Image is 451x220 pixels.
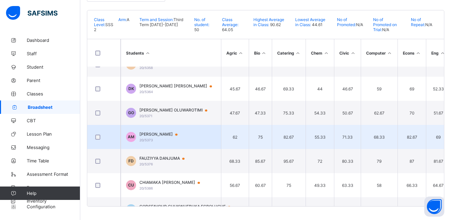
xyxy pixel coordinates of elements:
span: GODSFAVOUR CHUKWUEBUKA EGBOLUCHE [139,204,237,209]
i: Sort in Ascending Order [238,51,244,56]
th: Catering [272,39,306,67]
td: 69 [398,77,426,101]
i: Sort Ascending [145,51,151,56]
td: 69.33 [272,77,306,101]
span: Time Table [27,158,80,163]
td: 82.67 [398,125,426,149]
span: No. of student: [194,17,209,27]
i: Sort in Ascending Order [261,51,267,56]
td: 56.67 [221,173,249,197]
span: 64.05 [222,27,233,32]
span: N/A [425,22,432,27]
i: Sort in Ascending Order [295,51,301,56]
span: CHIAMAKA [PERSON_NAME] [139,180,206,185]
span: 90.62 [269,22,281,27]
span: 20/5371 [139,114,152,118]
td: 60.67 [249,173,272,197]
span: 20/5373 [139,138,153,142]
span: 44.61 [311,22,323,27]
span: [PERSON_NAME] [139,132,184,137]
td: 47.67 [221,101,249,125]
td: 50.67 [334,101,361,125]
td: 75 [249,125,272,149]
span: Help [27,191,80,196]
span: N/A [356,22,363,27]
td: 64.67 [426,173,450,197]
td: 54.33 [306,101,334,125]
span: GO [128,110,134,115]
span: No of Promoted: [337,17,356,27]
span: No of Repeat: [411,17,425,27]
span: CU [128,182,134,188]
td: 62.67 [361,101,398,125]
td: 63.33 [334,173,361,197]
th: Agric [221,39,249,67]
td: 52.33 [426,77,450,101]
td: 85.67 [249,149,272,173]
span: [PERSON_NAME] [PERSON_NAME] [139,83,218,89]
span: A [127,17,129,22]
span: 50 [194,27,199,32]
td: 79 [361,149,398,173]
th: Students [121,39,221,67]
span: 20/5364 [139,90,153,94]
span: DK [128,86,134,91]
th: Eng [426,39,450,67]
td: 49.33 [306,173,334,197]
i: Sort in Ascending Order [416,51,421,56]
span: Highest Average in Class: [253,17,284,27]
td: 87 [398,149,426,173]
th: Computer [361,39,398,67]
span: SSS 2 [94,22,113,32]
span: Third Term [DATE]-[DATE] [139,17,183,27]
td: 44 [306,77,334,101]
span: Classes [27,91,80,96]
th: Civic [334,39,361,67]
i: Sort in Ascending Order [440,51,445,56]
th: Econs [398,39,426,67]
td: 68.33 [221,149,249,173]
span: Arm: [118,17,127,22]
span: Configuration [27,204,80,209]
span: 20/5376 [139,162,153,166]
td: 95.67 [272,149,306,173]
span: Term and Session: [139,17,174,22]
span: 20/5386 [139,186,153,190]
th: Chem [306,39,334,67]
span: Staff [27,51,80,56]
td: 71.33 [334,125,361,149]
span: N/A [382,27,389,32]
span: FD [128,158,134,163]
span: Student [27,64,80,70]
button: Open asap [424,197,444,217]
span: Parent [27,78,80,83]
span: CBT [27,118,80,123]
td: 72 [306,149,334,173]
td: 69 [426,125,450,149]
th: Bio [249,39,272,67]
td: 75.33 [272,101,306,125]
td: 75 [272,173,306,197]
span: AM [128,134,134,139]
td: 82.67 [272,125,306,149]
i: Sort in Ascending Order [350,51,356,56]
td: 47.33 [249,101,272,125]
td: 80.33 [334,149,361,173]
span: FAUZIYYA DANJUMA [139,156,191,161]
td: 66.33 [398,173,426,197]
td: 81.67 [426,149,450,173]
td: 59 [361,77,398,101]
span: Lowest Average in Class: [295,17,325,27]
span: Expenses [27,185,80,190]
td: 45.67 [221,77,249,101]
i: Sort in Ascending Order [387,51,392,56]
td: 55.33 [306,125,334,149]
td: 70 [398,101,426,125]
span: [PERSON_NAME] OLUWAROTIMI [139,107,214,113]
span: Lesson Plan [27,131,80,137]
span: Messaging [27,145,80,150]
span: Class Level: [94,17,105,27]
span: Broadsheet [28,104,80,110]
span: No of Promoted on Trial: [373,17,397,32]
td: 58 [361,173,398,197]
